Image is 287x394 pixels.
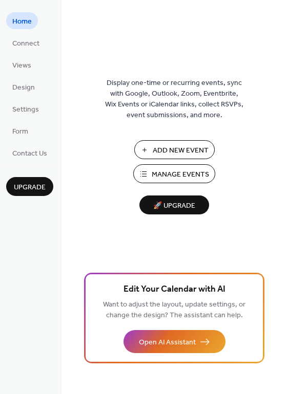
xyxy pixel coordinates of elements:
[6,100,45,117] a: Settings
[133,164,215,183] button: Manage Events
[6,12,38,29] a: Home
[6,122,34,139] a: Form
[12,60,31,71] span: Views
[6,34,46,51] a: Connect
[12,104,39,115] span: Settings
[12,82,35,93] span: Design
[103,298,245,322] span: Want to adjust the layout, update settings, or change the design? The assistant can help.
[12,148,47,159] span: Contact Us
[134,140,215,159] button: Add New Event
[6,144,53,161] a: Contact Us
[12,126,28,137] span: Form
[14,182,46,193] span: Upgrade
[6,56,37,73] a: Views
[153,145,209,156] span: Add New Event
[105,78,243,121] span: Display one-time or recurring events, sync with Google, Outlook, Zoom, Eventbrite, Wix Events or ...
[146,199,203,213] span: 🚀 Upgrade
[124,330,225,353] button: Open AI Assistant
[12,16,32,27] span: Home
[6,78,41,95] a: Design
[139,337,196,348] span: Open AI Assistant
[139,195,209,214] button: 🚀 Upgrade
[124,282,225,297] span: Edit Your Calendar with AI
[152,169,209,180] span: Manage Events
[12,38,39,49] span: Connect
[6,177,53,196] button: Upgrade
